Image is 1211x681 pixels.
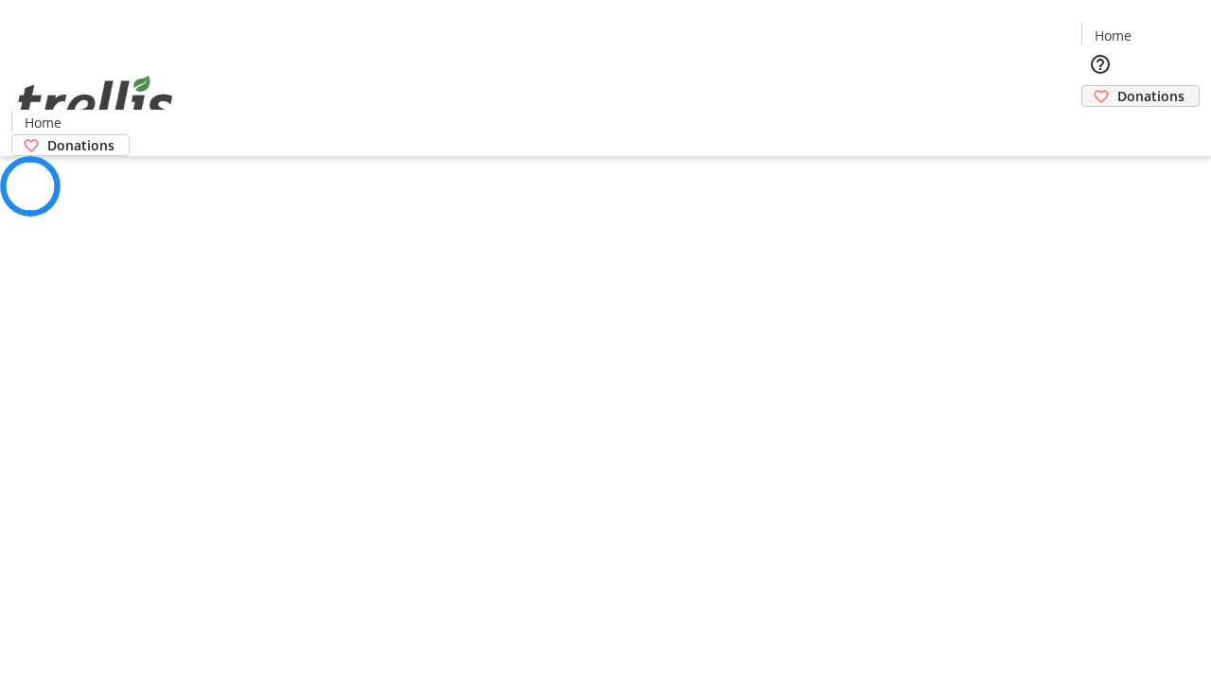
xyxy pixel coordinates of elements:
[1095,26,1132,45] span: Home
[47,135,114,155] span: Donations
[1117,86,1185,106] span: Donations
[11,134,130,156] a: Donations
[25,113,61,132] span: Home
[1081,85,1200,107] a: Donations
[1081,45,1119,83] button: Help
[1082,26,1143,45] a: Home
[1081,107,1119,145] button: Cart
[11,55,180,149] img: Orient E2E Organization J4J3ysvf7O's Logo
[12,113,73,132] a: Home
